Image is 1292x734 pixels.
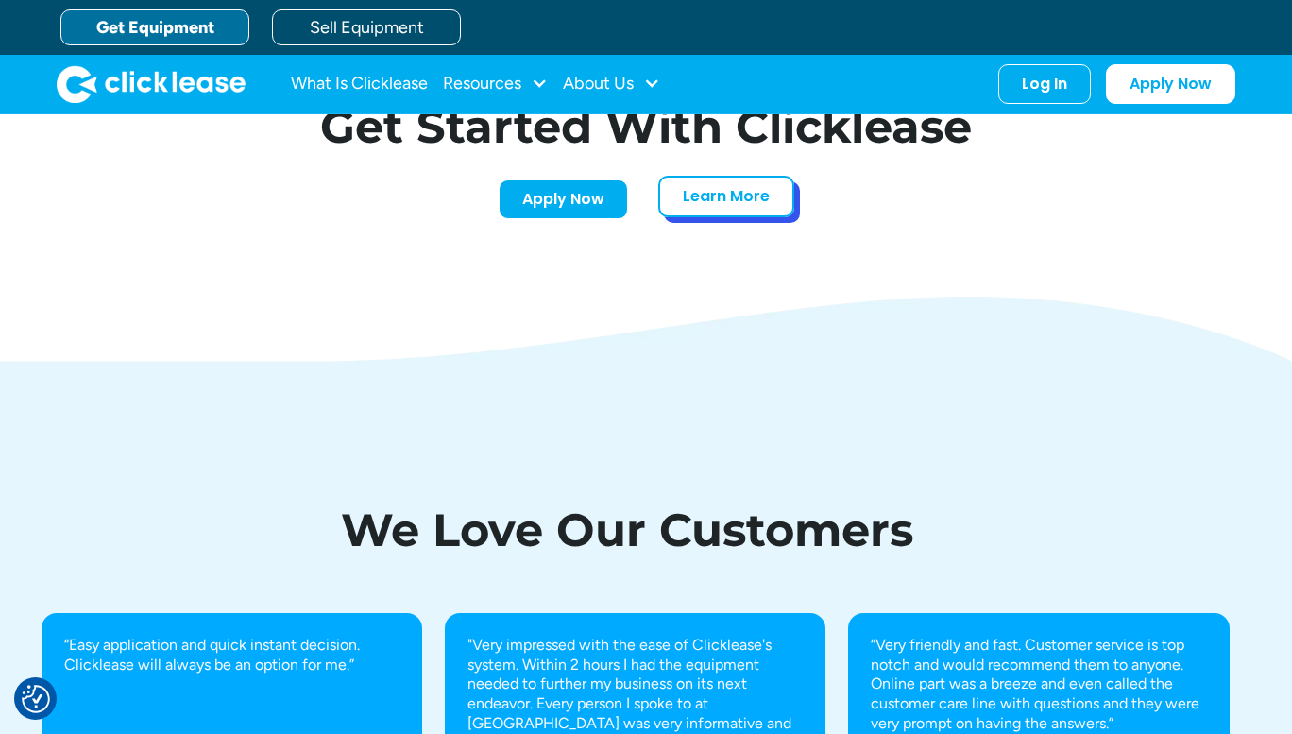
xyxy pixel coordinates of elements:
[22,685,50,713] img: Revisit consent button
[563,65,660,103] div: About Us
[57,65,246,103] a: home
[1106,64,1235,104] a: Apply Now
[57,65,246,103] img: Clicklease logo
[1022,75,1067,94] div: Log In
[64,636,399,675] p: “Easy application and quick instant decision. Clicklease will always be an option for me.”
[658,176,794,217] a: Learn More
[22,685,50,713] button: Consent Preferences
[42,507,1213,553] h1: We Love Our Customers
[283,104,1009,149] h1: Get Started With Clicklease
[871,636,1206,734] p: “Very friendly and fast. Customer service is top notch and would recommend them to anyone. Online...
[291,65,428,103] a: What Is Clicklease
[272,9,461,45] a: Sell Equipment
[443,65,548,103] div: Resources
[60,9,249,45] a: Get Equipment
[499,179,628,219] a: Apply Now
